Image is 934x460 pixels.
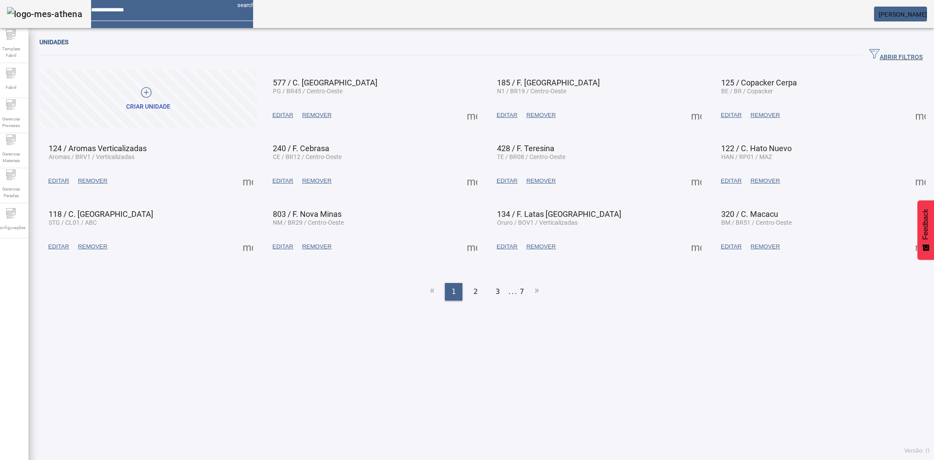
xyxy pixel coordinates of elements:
button: EDITAR [716,173,746,189]
span: EDITAR [721,242,742,251]
span: REMOVER [751,111,780,120]
button: REMOVER [298,239,336,255]
span: REMOVER [302,242,331,251]
span: 122 / C. Hato Nuevo [721,144,792,153]
span: Aromas / BRV1 / Verticalizadas [49,153,134,160]
span: NM / BR29 / Centro-Oeste [273,219,344,226]
span: REMOVER [526,242,556,251]
span: EDITAR [497,111,518,120]
li: ... [509,283,518,301]
span: HAN / RP01 / MAZ [721,153,772,160]
span: Oruro / BOV1 / Verticalizadas [497,219,578,226]
button: Mais [688,239,704,255]
span: EDITAR [48,242,69,251]
button: Mais [688,107,704,123]
span: 428 / F. Teresina [497,144,554,153]
button: Mais [464,107,480,123]
span: Unidades [39,39,68,46]
span: REMOVER [751,242,780,251]
span: TE / BR08 / Centro-Oeste [497,153,565,160]
button: Mais [240,239,256,255]
span: Versão: () [904,448,930,454]
button: REMOVER [74,173,112,189]
span: 134 / F. Latas [GEOGRAPHIC_DATA] [497,209,621,219]
button: Mais [688,173,704,189]
button: EDITAR [716,107,746,123]
button: EDITAR [44,239,74,255]
button: REMOVER [522,239,560,255]
button: ABRIR FILTROS [862,47,930,63]
span: BM / BR51 / Centro-Oeste [721,219,792,226]
button: Mais [913,173,928,189]
span: ABRIR FILTROS [869,49,923,62]
span: 124 / Aromas Verticalizadas [49,144,147,153]
button: EDITAR [492,239,522,255]
span: Feedback [922,209,930,240]
button: REMOVER [74,239,112,255]
button: REMOVER [746,173,784,189]
span: EDITAR [721,111,742,120]
button: EDITAR [268,107,298,123]
span: REMOVER [302,111,331,120]
img: logo-mes-athena [7,7,82,21]
span: STG / CL01 / ABC [49,219,97,226]
button: EDITAR [492,173,522,189]
span: 3 [496,287,500,297]
div: Criar unidade [126,103,170,111]
span: PG / BR45 / Centro-Oeste [273,88,342,95]
span: 320 / C. Macacu [721,209,778,219]
span: 577 / C. [GEOGRAPHIC_DATA] [273,78,377,87]
button: Mais [464,173,480,189]
span: REMOVER [78,177,107,185]
span: 2 [473,287,478,297]
button: EDITAR [44,173,74,189]
span: REMOVER [526,111,556,120]
span: 125 / Copacker Cerpa [721,78,797,87]
span: 240 / F. Cebrasa [273,144,329,153]
button: Mais [913,107,928,123]
span: 803 / F. Nova Minas [273,209,342,219]
button: EDITAR [268,173,298,189]
button: Mais [913,239,928,255]
span: REMOVER [751,177,780,185]
button: REMOVER [298,107,336,123]
button: Mais [464,239,480,255]
button: REMOVER [746,239,784,255]
span: EDITAR [497,177,518,185]
span: EDITAR [272,177,293,185]
span: N1 / BR19 / Centro-Oeste [497,88,566,95]
button: EDITAR [492,107,522,123]
button: Criar unidade [39,70,257,129]
button: REMOVER [522,107,560,123]
span: 118 / C. [GEOGRAPHIC_DATA] [49,209,153,219]
button: REMOVER [522,173,560,189]
button: Mais [240,173,256,189]
button: REMOVER [746,107,784,123]
span: EDITAR [272,111,293,120]
span: Fabril [3,81,19,93]
span: EDITAR [272,242,293,251]
span: REMOVER [302,177,331,185]
span: REMOVER [78,242,107,251]
button: Feedback - Mostrar pesquisa [917,200,934,260]
span: REMOVER [526,177,556,185]
span: BE / BR / Copacker [721,88,773,95]
button: EDITAR [268,239,298,255]
span: EDITAR [721,177,742,185]
span: EDITAR [48,177,69,185]
li: 7 [520,283,524,301]
button: REMOVER [298,173,336,189]
button: EDITAR [716,239,746,255]
span: EDITAR [497,242,518,251]
span: [PERSON_NAME] [879,11,927,18]
span: 185 / F. [GEOGRAPHIC_DATA] [497,78,600,87]
span: CE / BR12 / Centro-Oeste [273,153,342,160]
